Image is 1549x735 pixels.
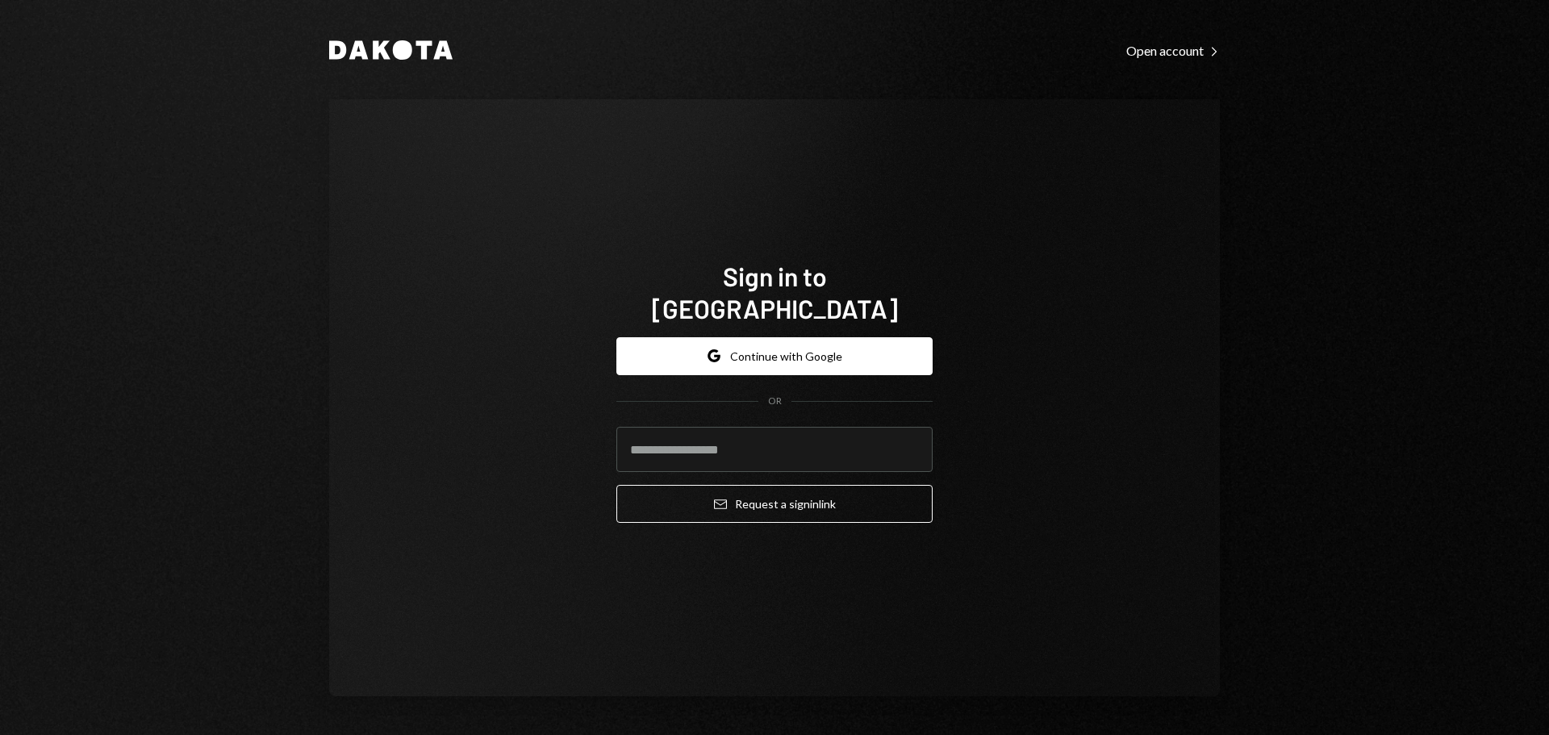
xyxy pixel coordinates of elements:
[1126,41,1220,59] a: Open account
[616,337,933,375] button: Continue with Google
[768,395,782,408] div: OR
[616,260,933,324] h1: Sign in to [GEOGRAPHIC_DATA]
[616,485,933,523] button: Request a signinlink
[1126,43,1220,59] div: Open account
